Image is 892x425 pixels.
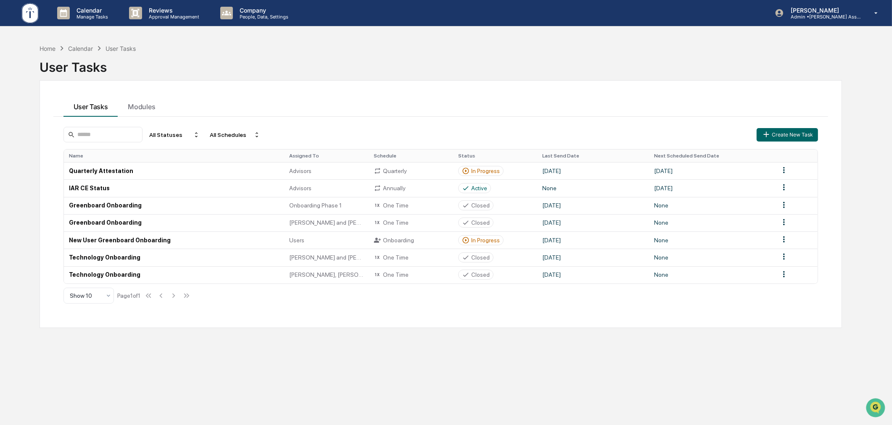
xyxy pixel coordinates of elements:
td: None [537,179,649,197]
a: 🗄️Attestations [58,146,108,161]
td: None [649,214,774,231]
td: Greenboard Onboarding [64,197,285,214]
button: Modules [118,94,165,117]
span: [PERSON_NAME] and [PERSON_NAME] Onboarding [289,254,364,261]
span: Attestations [69,149,104,157]
td: Greenboard Onboarding [64,214,285,231]
td: Technology Onboarding [64,249,285,266]
div: Onboarding [374,236,448,244]
td: [DATE] [537,214,649,231]
img: logo [20,2,40,25]
p: [PERSON_NAME] [784,7,862,14]
p: Reviews [142,7,203,14]
span: [PERSON_NAME] and [PERSON_NAME] Onboarding [289,219,364,226]
div: One Time [374,271,448,278]
span: Users [289,237,304,244]
div: One Time [374,219,448,226]
div: All Statuses [146,128,203,142]
td: [DATE] [537,197,649,214]
button: User Tasks [63,94,118,117]
th: Next Scheduled Send Date [649,150,774,162]
img: 1746055101610-c473b297-6a78-478c-a979-82029cc54cd1 [17,115,24,121]
div: Active [471,185,487,192]
a: 🖐️Preclearance [5,146,58,161]
p: Approval Management [142,14,203,20]
div: In Progress [471,237,500,244]
p: Company [233,7,293,14]
div: All Schedules [206,128,264,142]
button: Start new chat [143,67,153,77]
div: In Progress [471,168,500,174]
div: Closed [471,202,490,209]
div: User Tasks [106,45,136,52]
td: Technology Onboarding [64,266,285,283]
div: Start new chat [29,64,138,73]
p: People, Data, Settings [233,14,293,20]
div: One Time [374,254,448,261]
span: Pylon [84,186,102,192]
span: Onboarding Phase 1 [289,202,342,209]
span: [PERSON_NAME], [PERSON_NAME], [PERSON_NAME] Onboard [289,271,364,278]
th: Schedule [369,150,453,162]
span: Preclearance [17,149,54,157]
span: • [70,114,73,121]
div: One Time [374,202,448,209]
td: [DATE] [649,162,774,179]
td: [DATE] [537,266,649,283]
a: 🔎Data Lookup [5,162,56,177]
td: Quarterly Attestation [64,162,285,179]
td: None [649,231,774,249]
th: Name [64,150,285,162]
div: Closed [471,219,490,226]
div: Calendar [68,45,93,52]
th: Status [453,150,538,162]
div: Past conversations [8,93,56,100]
div: Annually [374,184,448,192]
td: IAR CE Status [64,179,285,197]
p: How can we help? [8,18,153,31]
td: [DATE] [537,162,649,179]
span: Data Lookup [17,165,53,173]
td: None [649,266,774,283]
p: Manage Tasks [70,14,112,20]
td: [DATE] [537,249,649,266]
p: Calendar [70,7,112,14]
span: [DATE] [74,114,92,121]
td: None [649,249,774,266]
th: Assigned To [284,150,369,162]
iframe: Open customer support [865,397,888,420]
img: Cameron Burns [8,106,22,120]
span: Advisors [289,168,311,174]
div: 🔎 [8,166,15,173]
img: 1746055101610-c473b297-6a78-478c-a979-82029cc54cd1 [8,64,24,79]
p: Admin • [PERSON_NAME] Asset Management LLC [784,14,862,20]
button: Create New Task [757,128,818,142]
div: User Tasks [40,53,842,75]
span: [PERSON_NAME] [26,114,68,121]
div: We're available if you need us! [29,73,106,79]
div: Closed [471,271,490,278]
td: [DATE] [649,179,774,197]
a: Powered byPylon [59,185,102,192]
td: [DATE] [537,231,649,249]
div: Closed [471,254,490,261]
div: Home [40,45,55,52]
div: Page 1 of 1 [117,292,140,299]
span: Advisors [289,185,311,192]
button: See all [130,92,153,102]
div: 🗄️ [61,150,68,157]
div: Quarterly [374,167,448,175]
td: New User Greenboard Onboarding [64,231,285,249]
th: Last Send Date [537,150,649,162]
td: None [649,197,774,214]
div: 🖐️ [8,150,15,157]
